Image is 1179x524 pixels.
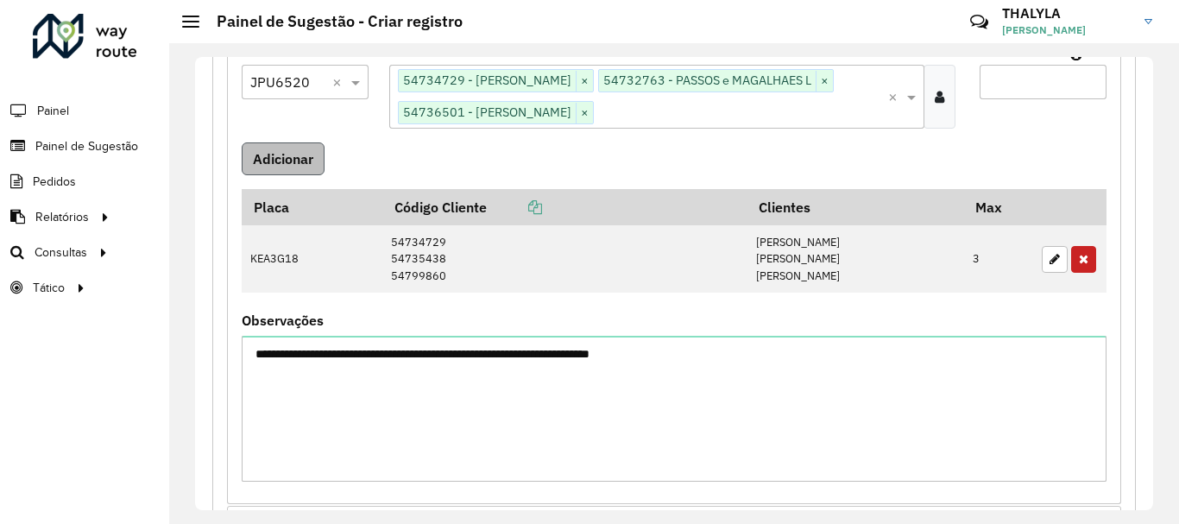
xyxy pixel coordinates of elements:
button: Adicionar [242,142,325,175]
td: 54734729 54735438 54799860 [382,225,747,293]
th: Código Cliente [382,189,747,225]
span: 54734729 - [PERSON_NAME] [399,70,576,91]
a: Copiar [487,199,542,216]
th: Max [964,189,1033,225]
span: 54736501 - [PERSON_NAME] [399,102,576,123]
label: Observações [242,310,324,331]
span: Relatórios [35,208,89,226]
td: KEA3G18 [242,225,382,293]
th: Placa [242,189,382,225]
span: × [576,103,593,123]
span: [PERSON_NAME] [1002,22,1132,38]
span: Tático [33,279,65,297]
a: Contato Rápido [961,3,998,41]
td: 3 [964,225,1033,293]
h2: Painel de Sugestão - Criar registro [199,12,463,31]
span: Consultas [35,243,87,262]
td: [PERSON_NAME] [PERSON_NAME] [PERSON_NAME] [747,225,963,293]
span: Painel [37,102,69,120]
span: × [816,71,833,92]
div: Mapas Sugeridos: Placa-Cliente [227,35,1121,504]
span: 54732763 - PASSOS e MAGALHAES L [599,70,816,91]
span: × [576,71,593,92]
h3: THALYLA [1002,5,1132,22]
span: Pedidos [33,173,76,191]
span: Clear all [332,72,347,92]
span: Clear all [888,86,903,107]
span: Painel de Sugestão [35,137,138,155]
th: Clientes [747,189,963,225]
